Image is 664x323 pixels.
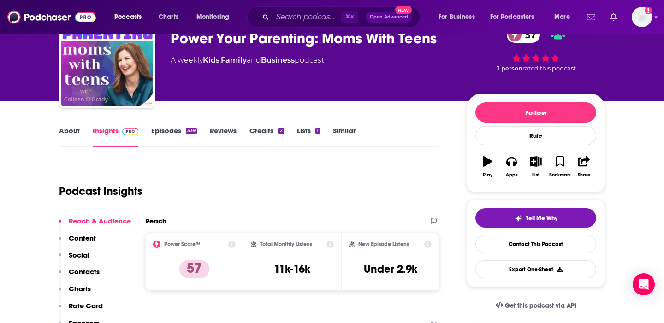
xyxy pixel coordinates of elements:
span: More [554,11,570,23]
span: Tell Me Why [526,215,557,222]
button: Show profile menu [632,7,652,27]
div: 57 1 personrated this podcast [467,21,605,78]
span: New [395,6,412,14]
button: Play [475,150,499,183]
button: open menu [190,10,241,24]
h2: Reach [145,217,166,225]
button: Bookmark [548,150,572,183]
button: open menu [108,10,154,24]
a: Show notifications dropdown [606,9,621,25]
a: Lists1 [297,126,320,147]
div: 2 [278,128,284,134]
a: Business [261,56,295,65]
a: Kids [203,56,219,65]
span: 57 [516,27,540,43]
button: open menu [484,10,548,24]
button: Open AdvancedNew [366,12,412,23]
p: Content [69,234,96,242]
span: Podcasts [114,11,142,23]
div: Share [578,172,590,178]
h2: Power Score™ [164,241,200,247]
button: tell me why sparkleTell Me Why [475,208,596,228]
button: Social [59,251,89,268]
a: 57 [507,27,540,43]
div: Bookmark [549,172,571,178]
div: Open Intercom Messenger [633,273,655,295]
a: Similar [333,126,356,147]
a: Credits2 [249,126,284,147]
h3: Under 2.9k [364,262,417,276]
button: open menu [548,10,581,24]
img: Podchaser Pro [122,128,138,135]
svg: Add a profile image [645,7,652,14]
span: rated this podcast [522,65,576,72]
p: Rate Card [69,301,103,310]
div: Search podcasts, credits, & more... [256,6,429,28]
button: List [524,150,548,183]
div: A weekly podcast [171,55,324,66]
button: Charts [59,284,91,301]
a: Get this podcast via API [488,294,584,317]
p: Contacts [69,267,100,276]
span: 1 person [497,65,522,72]
span: Open Advanced [370,15,408,19]
a: Episodes339 [151,126,197,147]
span: For Podcasters [490,11,534,23]
span: , [219,56,221,65]
span: and [247,56,261,65]
p: 57 [179,260,209,278]
a: InsightsPodchaser Pro [93,126,138,147]
div: List [532,172,539,178]
span: Get this podcast via API [505,302,576,310]
a: Family [221,56,247,65]
div: 1 [315,128,320,134]
button: Rate Card [59,301,103,318]
button: Share [572,150,596,183]
button: Content [59,234,96,251]
img: tell me why sparkle [515,215,522,222]
span: Charts [159,11,178,23]
button: Contacts [59,267,100,284]
a: Contact This Podcast [475,235,596,253]
button: Export One-Sheet [475,260,596,278]
p: Social [69,251,89,259]
a: Reviews [210,126,237,147]
span: ⌘ K [341,11,358,23]
h1: Podcast Insights [59,184,142,198]
a: About [59,126,80,147]
button: Reach & Audience [59,217,131,234]
h2: Total Monthly Listens [260,241,312,247]
a: Show notifications dropdown [583,9,599,25]
p: Reach & Audience [69,217,131,225]
input: Search podcasts, credits, & more... [273,10,341,24]
h2: New Episode Listens [358,241,409,247]
span: Logged in as megcassidy [632,7,652,27]
img: Power Your Parenting: Moms With Teens [61,14,153,106]
div: Play [483,172,492,178]
a: Charts [153,10,184,24]
span: Monitoring [196,11,229,23]
div: 339 [186,128,197,134]
div: Apps [506,172,518,178]
span: For Business [439,11,475,23]
h3: 11k-16k [274,262,310,276]
div: Rate [475,126,596,145]
button: Apps [499,150,523,183]
button: open menu [432,10,486,24]
button: Follow [475,102,596,123]
p: Charts [69,284,91,293]
img: Podchaser - Follow, Share and Rate Podcasts [7,8,96,26]
img: User Profile [632,7,652,27]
